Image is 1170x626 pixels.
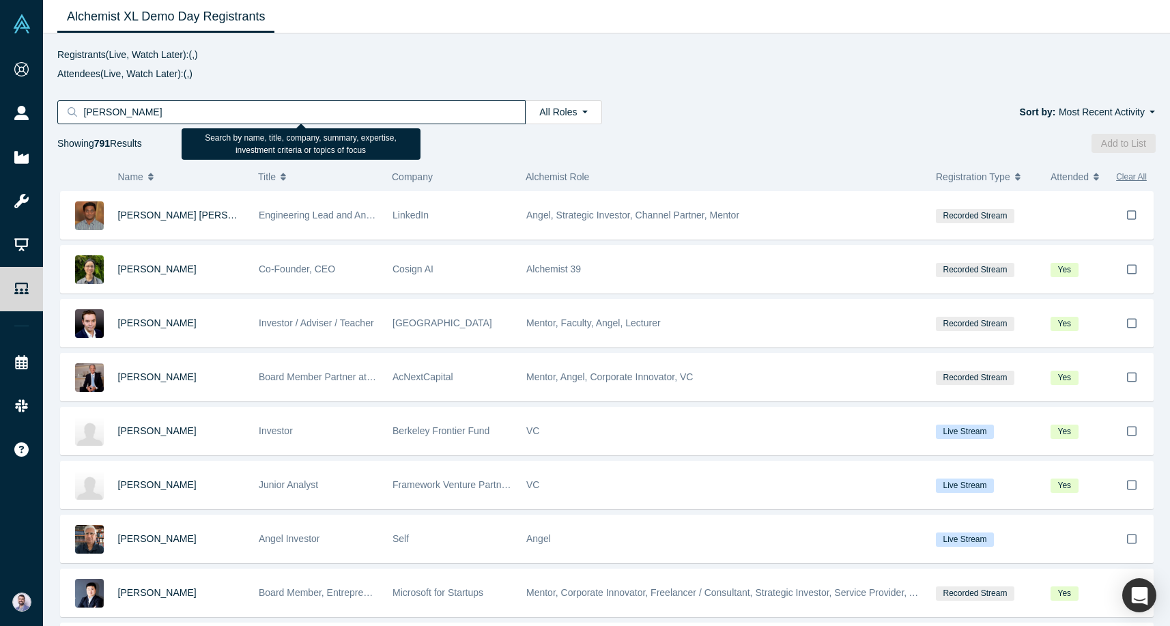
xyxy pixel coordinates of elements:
[82,103,511,121] input: Search by name, title, company, summary, expertise, investment criteria or topics of focus
[393,479,515,490] span: Framework Venture Partners
[526,425,539,436] span: VC
[118,587,197,598] a: [PERSON_NAME]
[259,425,293,436] span: Investor
[1051,371,1079,385] span: Yes
[57,49,106,60] strong: Registrants
[1051,162,1103,191] button: Attended
[118,533,197,544] a: [PERSON_NAME]
[57,68,100,79] strong: Attendees
[393,425,489,436] span: Berkeley Frontier Fund
[259,371,432,382] span: Board Member Partner at AcNext Capital
[1111,408,1153,455] button: Bookmark
[936,162,1010,191] span: Registration Type
[526,317,661,328] span: Mentor, Faculty, Angel, Lecturer
[57,48,1156,62] p: (Live, Watch Later): ( , )
[392,171,433,182] span: Company
[1111,246,1153,293] button: Bookmark
[526,264,581,274] span: Alchemist 39
[259,210,416,220] span: Engineering Lead and Angel Investor
[936,425,994,439] span: Live Stream
[75,579,104,608] img: James Chou's Profile Image
[12,14,31,33] img: Alchemist Vault Logo
[393,587,483,598] span: Microsoft for Startups
[118,210,278,220] a: [PERSON_NAME] [PERSON_NAME]
[936,209,1014,223] span: Recorded Stream
[75,255,104,284] img: Will Xie's Profile Image
[1091,134,1156,153] button: Add to List
[936,532,994,547] span: Live Stream
[936,479,994,493] span: Live Stream
[1051,317,1079,331] span: Yes
[936,263,1014,277] span: Recorded Stream
[94,138,110,149] strong: 791
[259,317,374,328] span: Investor / Adviser / Teacher
[258,162,377,191] button: Title
[1111,354,1153,401] button: Bookmark
[75,201,104,230] img: Avinash Gupta Konda's Profile Image
[1020,106,1056,117] strong: Sort by:
[936,586,1014,601] span: Recorded Stream
[526,371,693,382] span: Mentor, Angel, Corporate Innovator, VC
[1051,425,1079,439] span: Yes
[118,162,143,191] span: Name
[393,264,433,274] span: Cosign AI
[1111,191,1153,239] button: Bookmark
[12,593,31,612] img: Sam Jadali's Account
[393,210,429,220] span: LinkedIn
[118,264,197,274] a: [PERSON_NAME]
[75,471,104,500] img: Jack Thomson's Profile Image
[936,317,1014,331] span: Recorded Stream
[118,162,244,191] button: Name
[526,587,944,598] span: Mentor, Corporate Innovator, Freelancer / Consultant, Strategic Investor, Service Provider, Acquirer
[526,479,539,490] span: VC
[1051,263,1079,277] span: Yes
[1051,162,1089,191] span: Attended
[57,134,142,153] div: Showing
[1111,569,1153,616] button: Bookmark
[936,371,1014,385] span: Recorded Stream
[526,171,589,182] span: Alchemist Role
[1111,515,1153,563] button: Bookmark
[75,363,104,392] img: Roger Ingold's Profile Image
[57,67,1156,81] p: (Live, Watch Later): ( , )
[259,587,541,598] span: Board Member, Entrepreneur, CEO, Investor, Mentor, Market Entry
[393,371,453,382] span: AcNextCapital
[393,317,492,328] span: [GEOGRAPHIC_DATA]
[75,417,104,446] img: Farouk Najjar's Profile Image
[393,533,409,544] span: Self
[118,371,197,382] a: [PERSON_NAME]
[118,479,197,490] a: [PERSON_NAME]
[118,425,197,436] a: [PERSON_NAME]
[259,264,335,274] span: Co-Founder, CEO
[75,525,104,554] img: Damoder Reddy's Profile Image
[94,138,142,149] span: Results
[1116,162,1147,191] button: Clear All
[526,210,739,220] span: Angel, Strategic Investor, Channel Partner, Mentor
[1058,104,1156,120] button: Most Recent Activity
[259,479,318,490] span: Junior Analyst
[118,317,197,328] a: [PERSON_NAME]
[258,162,276,191] span: Title
[1051,479,1079,493] span: Yes
[57,1,274,33] a: Alchemist XL Demo Day Registrants
[1111,461,1153,509] button: Bookmark
[1051,586,1079,601] span: Yes
[259,533,320,544] span: Angel Investor
[936,162,1036,191] button: Registration Type
[525,100,601,124] button: All Roles
[75,309,104,338] img: George John's Profile Image
[526,533,551,544] span: Angel
[1111,300,1153,347] button: Bookmark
